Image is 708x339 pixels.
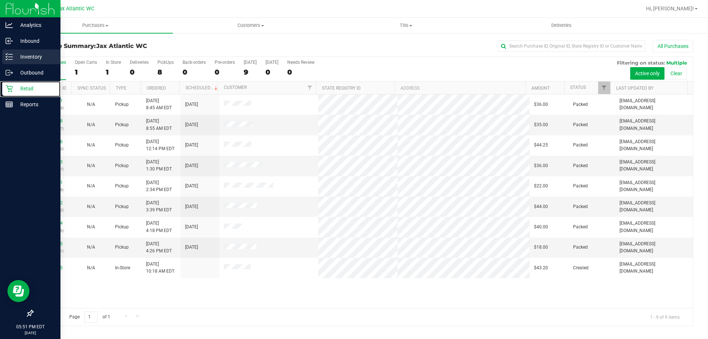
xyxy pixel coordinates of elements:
[115,183,129,190] span: Pickup
[87,224,95,231] button: N/A
[6,101,13,108] inline-svg: Reports
[115,142,129,149] span: Pickup
[146,200,172,214] span: [DATE] 3:39 PM EDT
[185,121,198,128] span: [DATE]
[13,84,57,93] p: Retail
[534,101,548,108] span: $36.00
[106,60,121,65] div: In Store
[87,102,95,107] span: Not Applicable
[287,60,315,65] div: Needs Review
[63,311,116,323] span: Page of 1
[56,6,94,12] span: Jax Atlantic WC
[146,220,172,234] span: [DATE] 4:18 PM EDT
[244,68,257,76] div: 9
[87,264,95,271] button: N/A
[644,311,686,322] span: 1 - 9 of 9 items
[534,142,548,149] span: $44.25
[130,60,149,65] div: Deliveries
[87,244,95,251] button: N/A
[573,121,588,128] span: Packed
[115,121,129,128] span: Pickup
[185,244,198,251] span: [DATE]
[6,85,13,92] inline-svg: Retail
[183,68,206,76] div: 0
[573,101,588,108] span: Packed
[6,69,13,76] inline-svg: Outbound
[534,121,548,128] span: $35.00
[619,220,688,234] span: [EMAIL_ADDRESS][DOMAIN_NAME]
[395,82,525,94] th: Address
[75,68,97,76] div: 1
[75,60,97,65] div: Open Carts
[619,118,688,132] span: [EMAIL_ADDRESS][DOMAIN_NAME]
[215,60,235,65] div: Pre-orders
[185,224,198,231] span: [DATE]
[87,121,95,128] button: N/A
[77,86,106,91] a: Sync Status
[185,183,198,190] span: [DATE]
[106,68,121,76] div: 1
[666,60,687,66] span: Multiple
[185,162,198,169] span: [DATE]
[619,241,688,255] span: [EMAIL_ADDRESS][DOMAIN_NAME]
[87,265,95,270] span: Not Applicable
[42,139,63,144] a: 11842806
[42,159,63,165] a: 11844023
[244,60,257,65] div: [DATE]
[87,122,95,127] span: Not Applicable
[18,18,173,33] a: Purchases
[173,18,328,33] a: Customers
[653,40,693,52] button: All Purchases
[328,18,483,33] a: Tills
[147,86,166,91] a: Ordered
[87,204,95,209] span: Not Applicable
[146,159,172,173] span: [DATE] 1:30 PM EDT
[322,86,361,91] a: State Registry ID
[115,162,129,169] span: Pickup
[115,203,129,210] span: Pickup
[573,183,588,190] span: Packed
[87,163,95,168] span: Not Applicable
[146,179,172,193] span: [DATE] 2:34 PM EDT
[183,60,206,65] div: Back-orders
[534,264,548,271] span: $43.20
[534,203,548,210] span: $44.00
[534,162,548,169] span: $36.00
[534,224,548,231] span: $40.00
[115,224,129,231] span: Pickup
[573,244,588,251] span: Packed
[87,183,95,188] span: Not Applicable
[224,85,247,90] a: Customer
[157,60,174,65] div: PickUps
[619,200,688,214] span: [EMAIL_ADDRESS][DOMAIN_NAME]
[18,22,173,29] span: Purchases
[42,180,63,185] a: 11844641
[287,68,315,76] div: 0
[115,101,129,108] span: Pickup
[185,142,198,149] span: [DATE]
[157,68,174,76] div: 8
[534,183,548,190] span: $22.00
[185,101,198,108] span: [DATE]
[573,203,588,210] span: Packed
[498,41,645,52] input: Search Purchase ID, Original ID, State Registry ID or Customer Name...
[146,138,174,152] span: [DATE] 12:14 PM EDT
[87,162,95,169] button: N/A
[484,18,639,33] a: Deliveries
[619,261,688,275] span: [EMAIL_ADDRESS][DOMAIN_NAME]
[13,21,57,30] p: Analytics
[87,203,95,210] button: N/A
[185,85,219,90] a: Scheduled
[3,324,57,330] p: 05:51 PM EDT
[619,97,688,111] span: [EMAIL_ADDRESS][DOMAIN_NAME]
[541,22,582,29] span: Deliveries
[87,224,95,229] span: Not Applicable
[570,85,586,90] a: Status
[116,86,126,91] a: Type
[531,86,550,91] a: Amount
[3,330,57,336] p: [DATE]
[646,6,694,11] span: Hi, [PERSON_NAME]!
[265,68,278,76] div: 0
[42,241,63,246] a: 11845505
[84,311,98,323] input: 1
